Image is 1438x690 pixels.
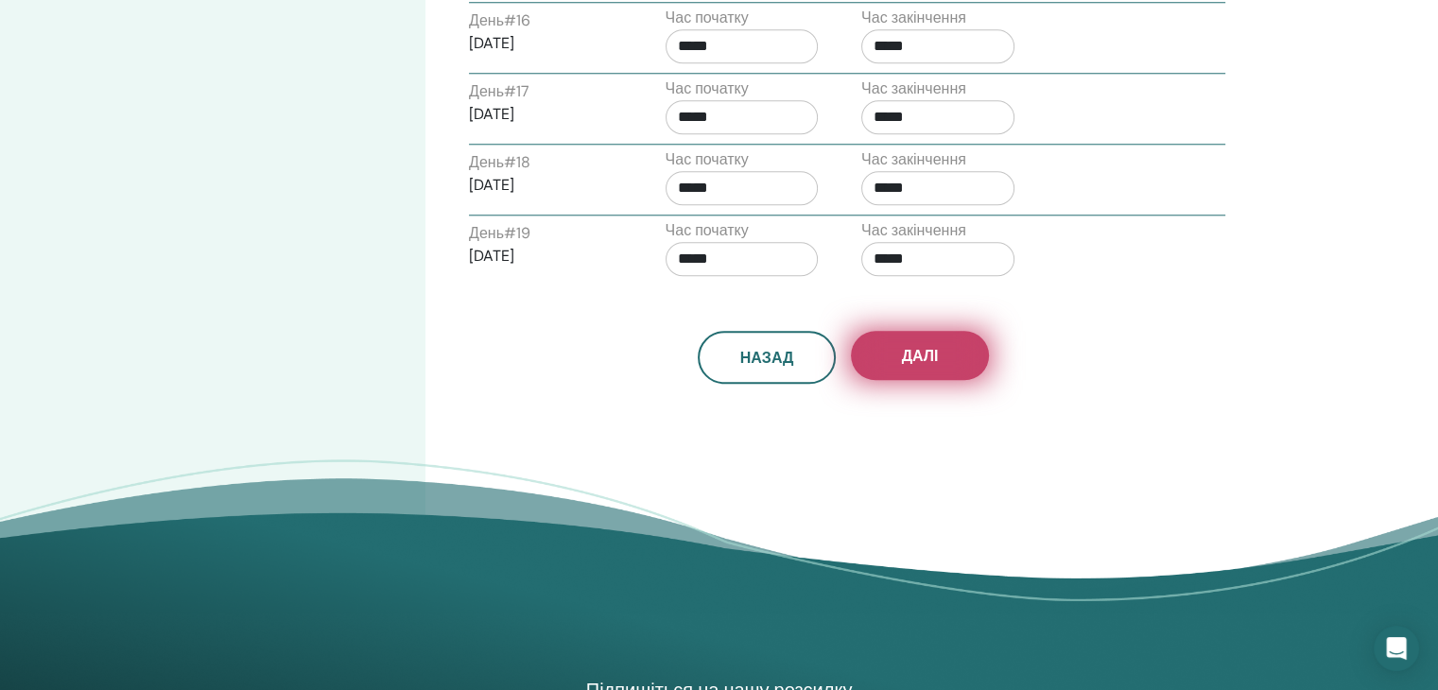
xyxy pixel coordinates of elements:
p: [DATE] [469,32,622,55]
label: Час закінчення [861,7,966,29]
div: Open Intercom Messenger [1374,626,1419,671]
p: [DATE] [469,245,622,267]
label: Час початку [666,78,749,100]
button: Далі [851,331,989,380]
p: [DATE] [469,103,622,126]
label: Час закінчення [861,148,966,171]
label: Час початку [666,148,749,171]
label: День # 18 [469,151,530,174]
button: Назад [698,331,836,384]
label: Час закінчення [861,219,966,242]
p: [DATE] [469,174,622,197]
label: Час початку [666,219,749,242]
span: Назад [740,348,794,368]
span: Далі [902,346,939,366]
label: Час початку [666,7,749,29]
label: День # 19 [469,222,530,245]
label: День # 17 [469,80,529,103]
label: День # 16 [469,9,530,32]
label: Час закінчення [861,78,966,100]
